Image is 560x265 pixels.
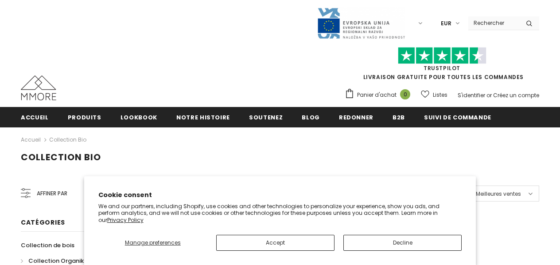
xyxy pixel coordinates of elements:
a: Listes [421,87,447,103]
a: Panier d'achat 0 [345,88,415,102]
a: Collection de bois [21,237,74,253]
a: Lookbook [121,107,157,127]
img: Faites confiance aux étoiles pilotes [398,47,486,64]
span: LIVRAISON GRATUITE POUR TOUTES LES COMMANDES [345,51,539,81]
a: Javni Razpis [317,19,405,27]
a: Produits [68,107,101,127]
h2: Cookie consent [98,190,462,200]
a: Blog [302,107,320,127]
img: Cas MMORE [21,75,56,100]
button: Accept [216,235,334,251]
button: Decline [343,235,462,251]
span: Collection Bio [21,151,101,163]
span: Affiner par [37,189,67,198]
span: Collection Organika [28,257,88,265]
a: Privacy Policy [107,216,144,224]
a: Redonner [339,107,373,127]
img: Javni Razpis [317,7,405,40]
a: Notre histoire [176,107,230,127]
span: Produits [68,113,101,122]
span: Panier d'achat [357,91,397,99]
button: Manage preferences [98,235,207,251]
span: Suivi de commande [424,113,491,122]
span: Listes [433,91,447,99]
a: Créez un compte [493,91,539,99]
a: B2B [393,107,405,127]
span: EUR [441,19,451,28]
span: Collection de bois [21,241,74,249]
span: Catégories [21,218,65,227]
span: soutenez [249,113,283,122]
span: Redonner [339,113,373,122]
a: soutenez [249,107,283,127]
a: Suivi de commande [424,107,491,127]
span: Meilleures ventes [476,190,521,198]
a: Collection Bio [49,136,86,143]
span: Accueil [21,113,49,122]
span: Lookbook [121,113,157,122]
span: or [486,91,492,99]
a: TrustPilot [424,64,460,72]
span: B2B [393,113,405,122]
p: We and our partners, including Shopify, use cookies and other technologies to personalize your ex... [98,203,462,224]
a: Accueil [21,134,41,145]
span: Blog [302,113,320,122]
a: Accueil [21,107,49,127]
span: Notre histoire [176,113,230,122]
span: 0 [400,89,410,99]
input: Search Site [468,16,519,29]
a: S'identifier [458,91,485,99]
span: Manage preferences [125,239,181,246]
